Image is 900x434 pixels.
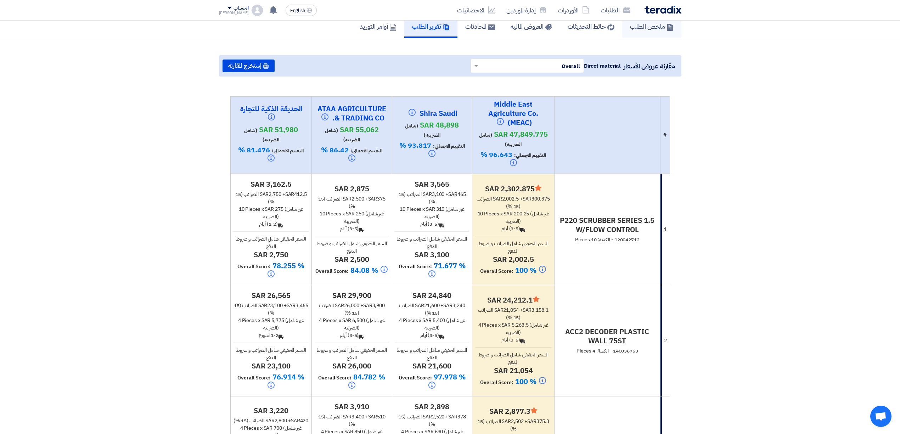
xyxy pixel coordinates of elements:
div: (3-5) أيام [395,332,469,339]
span: Pieces x [406,205,425,213]
span: Overall Score: [318,374,351,382]
span: sar 47,849.775 [494,129,548,140]
a: أوامر التوريد [352,15,404,38]
h5: المحادثات [465,22,495,30]
span: Pieces x [403,317,421,324]
div: [PERSON_NAME] [219,11,249,15]
span: (غير شامل الضريبه) [424,205,465,220]
span: sar 55,062 [340,124,379,135]
div: (1-2) أيام [234,220,309,228]
a: الطلبات [595,2,636,18]
span: السعر الحقيقي شامل الضرائب و ضروط الدفع [397,235,467,250]
h4: sar 29,900 [315,291,389,300]
span: 84.08 % [350,265,378,276]
button: إستخرج المقارنه [223,60,275,72]
a: Open chat [870,406,891,427]
h4: sar 21,600 [395,361,469,371]
span: 10 [320,210,325,218]
a: ملخص الطلب [622,15,681,38]
div: 2,800 + 420 الضرائب (15 %) [234,417,309,424]
h5: حائط التحديثات [568,22,614,30]
span: sar [285,191,294,198]
span: sar [335,302,344,309]
span: sar 200.25 [504,210,529,218]
h4: P220 SCRUBBER SERIES 1.5 W/FLOW CONTROL [557,216,657,234]
div: 26,000 + 3,900 الضرائب (15 %) [315,302,389,317]
span: sar 6,500 [342,317,365,324]
span: 10 [239,205,244,213]
div: (3-5) أيام [315,332,389,339]
h4: sar 2,877.3 [475,407,551,416]
div: 3,400 + 510 الضرائب (15 %) [315,413,389,428]
span: sar [291,417,300,424]
div: 21,600 + 3,240 الضرائب (15 %) [395,302,469,317]
div: 21,054 + 3,158.1 الضرائب (15 %) [475,306,551,321]
span: sar 51,980 [259,124,298,135]
span: 100 % [515,376,536,387]
h4: sar 2,500 [315,255,389,264]
div: (3-5) أيام [475,225,551,232]
span: sar [258,302,268,309]
span: (شامل الضريبه) [244,127,280,143]
h4: sar 3,162.5 [234,180,309,189]
span: Pieces x [244,424,262,432]
span: sar 5,775 [261,317,284,324]
span: Overall Score: [315,267,349,275]
span: السعر الحقيقي شامل الضرائب و ضروط الدفع [236,235,306,250]
span: 140036753 - الكمية: 4 Pieces [576,347,638,355]
h4: الحديقة الذكية للتجارة [236,104,306,123]
span: (شامل الضريبه) [325,127,360,143]
span: السعر الحقيقي شامل الضرائب و ضروط الدفع [397,346,467,361]
span: Pieces x [484,210,502,218]
span: sar 310 [426,205,444,213]
span: 4 [238,317,241,324]
a: حائط التحديثات [560,15,622,38]
span: sar [523,306,532,314]
span: السعر الحقيقي شامل الضرائب و ضروط الدفع [317,240,387,255]
span: 93.817 % [399,140,431,151]
span: التقييم الاجمالي: [350,147,382,154]
span: Overall Score: [480,267,513,275]
span: Pieces x [482,321,500,329]
span: sar [260,191,269,198]
h4: sar 21,054 [475,366,551,375]
td: 1 [660,174,670,285]
span: مقارنة عروض الأسعار [624,61,675,71]
img: Teradix logo [645,6,681,14]
h4: sar 3,910 [315,402,389,411]
span: السعر الحقيقي شامل الضرائب و ضروط الدفع [317,346,387,361]
h4: ATAA AGRICULTURE & TRADING CO. [316,104,387,123]
span: Pieces x [323,317,341,324]
h4: sar 24,840 [395,291,469,300]
a: تقرير الطلب [404,15,457,38]
h5: تقرير الطلب [412,22,450,30]
span: (شامل الضريبه) [479,131,522,148]
span: English [290,8,305,13]
h4: sar 2,750 [234,250,309,259]
span: السعر الحقيقي شامل الضرائب و ضروط الدفع [236,346,306,361]
div: 2,500 + 375 الضرائب (15 %) [315,195,389,210]
span: (غير شامل الضريبه) [344,210,384,225]
span: sar [343,195,352,203]
img: profile_test.png [252,5,263,16]
div: 23,100 + 3,465 الضرائب (15 %) [234,302,309,317]
div: 1-2 اسبوع [234,332,309,339]
span: (غير شامل الضريبه) [263,205,303,220]
span: Pieces x [326,210,344,218]
span: التقييم الاجمالي: [514,152,546,159]
span: sar [287,302,296,309]
h4: Middle East Agriculture Co. (MEAC) [478,100,549,128]
th: # [660,97,670,174]
span: sar [493,195,502,203]
span: 10 [400,205,405,213]
span: sar 5,400 [422,317,445,324]
span: Overall Score: [237,263,271,270]
h4: sar 26,565 [234,291,309,300]
span: sar [448,413,457,421]
span: Overall Score: [237,374,271,382]
a: العروض الماليه [503,15,560,38]
h4: sar 23,100 [234,361,309,371]
span: (غير شامل الضريبه) [506,210,549,225]
span: 96.643 % [480,149,512,160]
span: 4 [478,321,481,329]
